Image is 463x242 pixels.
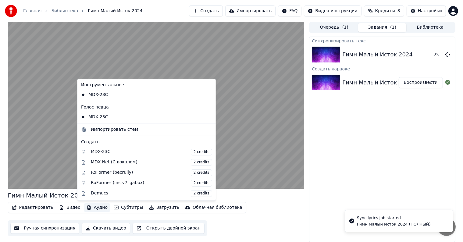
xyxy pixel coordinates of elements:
div: Настройки [418,8,442,14]
button: Библиотека [406,23,454,32]
div: Синхронизировать текст [309,37,455,44]
div: Гимн Малый Исток 2024 [342,50,413,59]
button: Открыть двойной экран [133,223,205,234]
a: Библиотека [51,8,78,14]
div: MDX-Net (С вокалом) [91,159,212,166]
img: youka [5,5,17,17]
span: ( 1 ) [342,24,348,30]
button: FAQ [278,5,301,16]
div: RoFormer (becruily) [91,169,212,176]
div: Создать [81,139,212,145]
span: Кредиты [375,8,395,14]
div: MDX-23C [91,149,212,155]
a: Главная [23,8,41,14]
button: Видео-инструкции [304,5,361,16]
div: MDX-23C [79,112,205,122]
div: Sync lyrics job started [357,215,431,221]
button: Импортировать [225,5,276,16]
button: Создать [189,5,223,16]
span: 2 credits [191,190,212,197]
button: Воспроизвести [399,77,443,88]
button: Настройки [407,5,446,16]
div: Гимн Малый Исток 2024 [8,191,86,200]
span: ( 1 ) [390,24,396,30]
button: Видео [57,203,83,212]
div: Импортировать стем [91,126,138,133]
span: 2 credits [191,169,212,176]
div: Инструментальное [79,80,215,90]
button: Кредиты8 [364,5,404,16]
span: 2 credits [191,180,212,187]
div: Облачная библиотека [193,205,242,211]
span: 2 credits [191,159,212,166]
button: Ручная синхронизация [10,223,80,234]
span: 8 [397,8,400,14]
button: Задания [358,23,406,32]
span: Гимн Малый Исток 2024 [88,8,142,14]
div: Гимн Малый Исток 2024 (ПОЛНЫЙ) [357,222,431,227]
button: Субтитры [111,203,145,212]
div: Создать караоке [309,65,455,72]
div: MDX-23C [79,90,205,100]
button: Скачать видео [82,223,130,234]
button: Очередь [310,23,358,32]
nav: breadcrumb [23,8,143,14]
div: Demucs [91,190,212,197]
button: Аудио [84,203,110,212]
div: 0 % [434,52,443,57]
div: RoFormer (instv7_gabox) [91,180,212,187]
button: Редактировать [9,203,56,212]
div: Гимн Малый Исток 2024 (ПОЛНЫЙ) [342,78,444,87]
span: 2 credits [191,149,212,155]
button: Загрузить [147,203,182,212]
div: Голос певца [79,102,215,112]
